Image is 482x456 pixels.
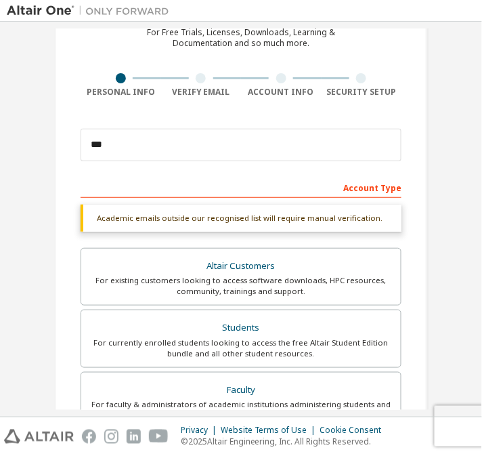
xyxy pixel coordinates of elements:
[127,430,141,444] img: linkedin.svg
[241,87,322,98] div: Account Info
[89,381,393,400] div: Faculty
[82,430,96,444] img: facebook.svg
[89,275,393,297] div: For existing customers looking to access software downloads, HPC resources, community, trainings ...
[89,318,393,337] div: Students
[81,87,161,98] div: Personal Info
[89,257,393,276] div: Altair Customers
[81,176,401,198] div: Account Type
[161,87,242,98] div: Verify Email
[147,27,335,49] div: For Free Trials, Licenses, Downloads, Learning & Documentation and so much more.
[81,205,401,232] div: Academic emails outside our recognised list will require manual verification.
[221,426,320,436] div: Website Terms of Use
[89,400,393,421] div: For faculty & administrators of academic institutions administering students and accessing softwa...
[7,4,176,18] img: Altair One
[149,430,169,444] img: youtube.svg
[89,337,393,359] div: For currently enrolled students looking to access the free Altair Student Edition bundle and all ...
[322,87,402,98] div: Security Setup
[4,430,74,444] img: altair_logo.svg
[181,426,221,436] div: Privacy
[181,436,390,448] p: © 2025 Altair Engineering, Inc. All Rights Reserved.
[104,430,118,444] img: instagram.svg
[320,426,390,436] div: Cookie Consent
